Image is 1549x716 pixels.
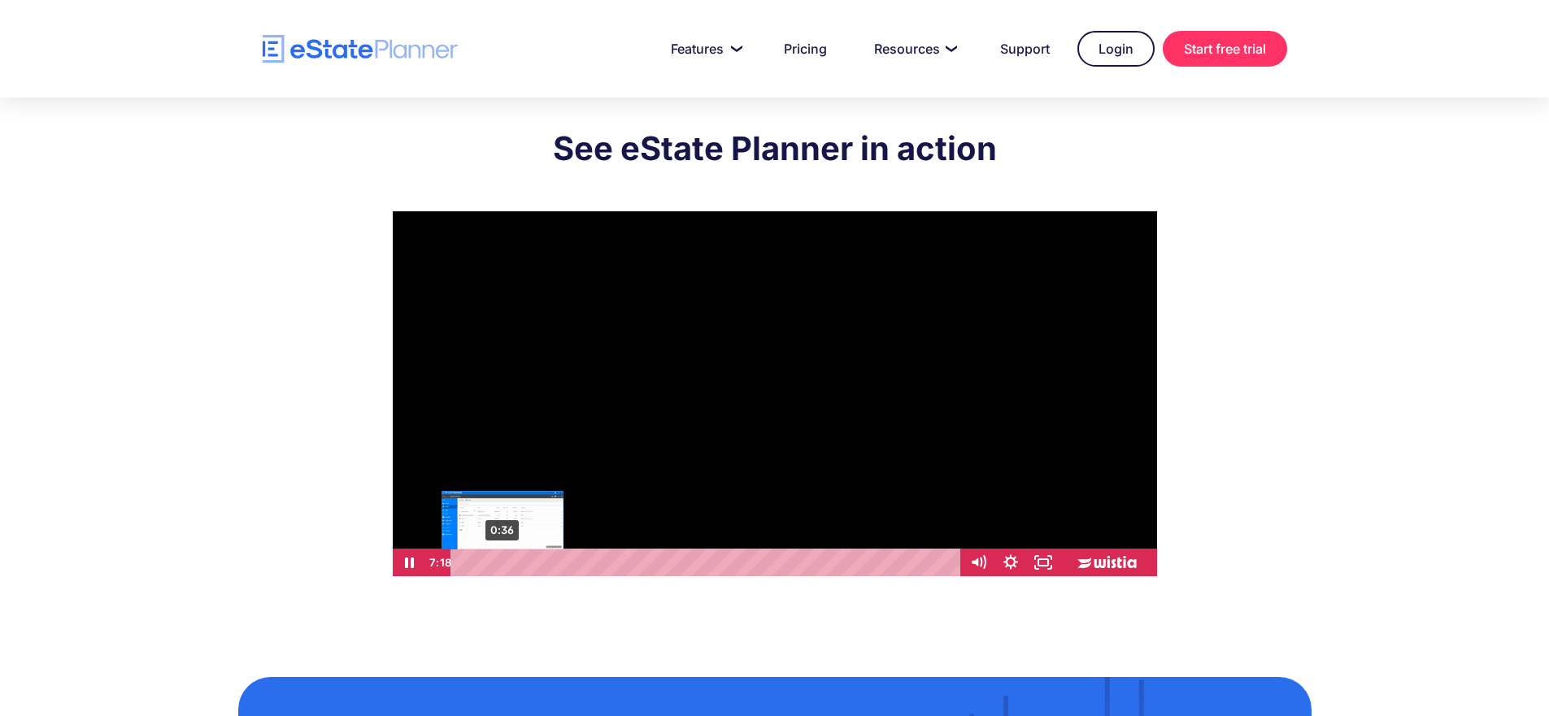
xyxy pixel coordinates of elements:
button: Show settings menu [994,549,1027,576]
a: Resources [855,33,972,65]
button: Fullscreen [1027,549,1059,576]
h2: See eState Planner in action [393,128,1157,169]
button: Pause [393,549,425,576]
a: Login [1077,31,1155,67]
button: Mute [962,549,994,576]
a: Pricing [764,33,846,65]
a: Wistia Logo -- Learn More [1059,549,1157,576]
a: home [263,35,458,63]
a: Support [981,33,1069,65]
a: Start free trial [1163,31,1287,67]
a: Features [651,33,756,65]
div: Playbar [463,549,953,576]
